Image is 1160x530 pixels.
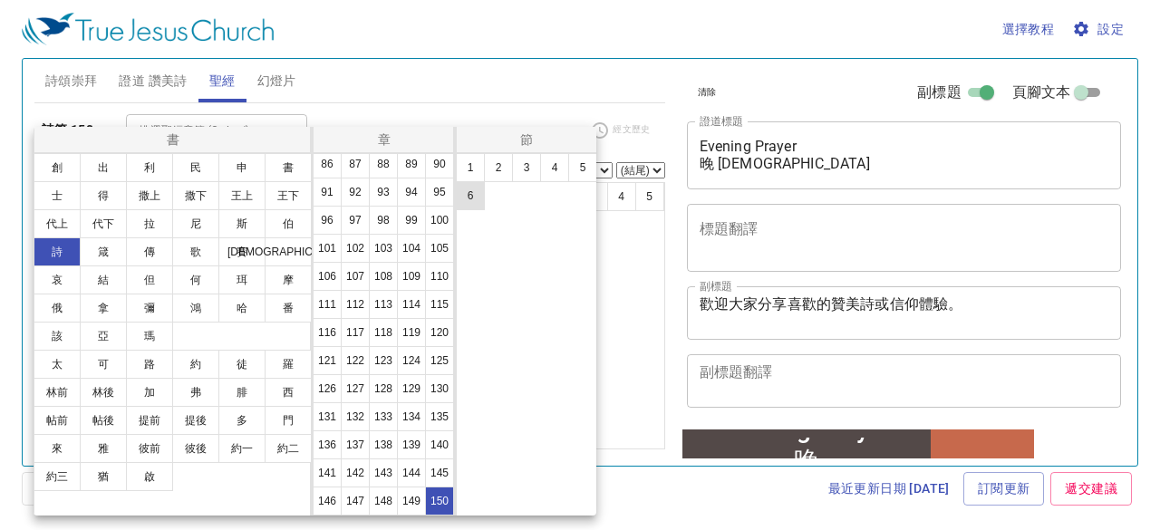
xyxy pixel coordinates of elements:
button: 帖前 [34,406,81,435]
button: 約二 [265,434,312,463]
button: 多 [218,406,266,435]
button: 俄 [34,294,81,323]
button: 林前 [34,378,81,407]
button: 110 [425,262,454,291]
button: 89 [397,149,426,178]
button: 箴 [80,237,127,266]
button: 146 [313,487,342,516]
button: 120 [425,318,454,347]
button: 撒上 [126,181,173,210]
button: 140 [425,430,454,459]
button: 雅 [80,434,127,463]
button: 創 [34,153,81,182]
button: 何 [172,265,219,294]
p: 節 [460,130,593,149]
button: 124 [397,346,426,375]
button: 鴻 [172,294,219,323]
button: 王上 [218,181,266,210]
button: 104 [397,234,426,263]
button: 摩 [265,265,312,294]
button: 申 [218,153,266,182]
button: 腓 [218,378,266,407]
button: 133 [369,402,398,431]
button: 108 [369,262,398,291]
button: 太 [34,350,81,379]
button: 6 [456,181,485,210]
button: 提後 [172,406,219,435]
button: 87 [341,149,370,178]
button: 150 [425,487,454,516]
button: 西 [265,378,312,407]
button: 約 [172,350,219,379]
button: 民 [172,153,219,182]
button: 102 [341,234,370,263]
button: 尼 [172,209,219,238]
button: 137 [341,430,370,459]
button: 103 [369,234,398,263]
button: 賽 [218,237,266,266]
button: 詩 [34,237,81,266]
p: 章 [317,130,451,149]
button: 127 [341,374,370,403]
button: 弗 [172,378,219,407]
button: 結 [80,265,127,294]
button: 瑪 [126,322,173,351]
button: 亞 [80,322,127,351]
button: 約三 [34,462,81,491]
button: 101 [313,234,342,263]
button: 約一 [218,434,266,463]
button: 得 [80,181,127,210]
button: 132 [341,402,370,431]
button: 珥 [218,265,266,294]
button: 141 [313,458,342,487]
p: 書 [38,130,309,149]
button: 徒 [218,350,266,379]
li: 503 [290,78,314,95]
button: 提前 [126,406,173,435]
button: 士 [34,181,81,210]
button: 2 [484,153,513,182]
button: 1 [456,153,485,182]
button: 來 [34,434,81,463]
button: 123 [369,346,398,375]
button: 134 [397,402,426,431]
button: 121 [313,346,342,375]
button: 135 [425,402,454,431]
button: 119 [397,318,426,347]
button: 88 [369,149,398,178]
button: 可 [80,350,127,379]
button: 138 [369,430,398,459]
button: 96 [313,206,342,235]
button: 90 [425,149,454,178]
button: 4 [540,153,569,182]
button: 142 [341,458,370,487]
button: 116 [313,318,342,347]
button: 傳 [126,237,173,266]
button: 148 [369,487,398,516]
button: 107 [341,262,370,291]
button: 112 [341,290,370,319]
button: 帖後 [80,406,127,435]
button: 145 [425,458,454,487]
button: 115 [425,290,454,319]
button: 105 [425,234,454,263]
button: 106 [313,262,342,291]
button: 彼前 [126,434,173,463]
button: 143 [369,458,398,487]
button: 117 [341,318,370,347]
button: 93 [369,178,398,207]
button: 代下 [80,209,127,238]
button: 98 [369,206,398,235]
button: 118 [369,318,398,347]
button: 歌 [172,237,219,266]
button: 但 [126,265,173,294]
button: 5 [568,153,597,182]
button: 哈 [218,294,266,323]
button: 路 [126,350,173,379]
button: 113 [369,290,398,319]
button: 149 [397,487,426,516]
button: 128 [369,374,398,403]
button: 加 [126,378,173,407]
button: 書 [265,153,312,182]
button: 131 [313,402,342,431]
